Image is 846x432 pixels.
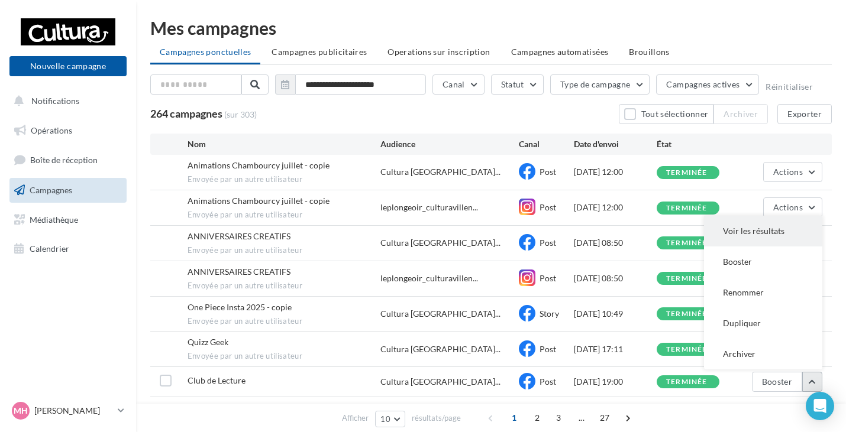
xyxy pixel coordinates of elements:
span: Story [540,308,559,319]
div: terminée [666,169,708,177]
span: Post [540,273,556,283]
span: Campagnes actives [666,79,740,89]
span: Post [540,238,556,248]
span: One Piece Insta 2025 - copie [188,302,292,312]
div: État [657,138,740,150]
button: Archiver [713,104,768,124]
span: Post [540,167,556,177]
span: Campagnes publicitaires [272,47,367,57]
span: 27 [595,408,615,427]
button: Canal [432,74,485,95]
span: Post [540,376,556,386]
span: Afficher [342,412,369,424]
span: ... [572,408,591,427]
button: Notifications [7,89,124,113]
span: (sur 303) [224,109,257,121]
p: [PERSON_NAME] [34,405,113,417]
button: Voir les résultats [704,216,822,246]
div: terminée [666,239,708,247]
span: Actions [773,167,803,177]
span: Brouillons [629,47,670,57]
span: Animations Chambourcy juillet - copie [188,160,330,170]
button: Tout sélectionner [619,104,713,124]
span: Envoyée par un autre utilisateur [188,351,381,362]
span: Cultura [GEOGRAPHIC_DATA]... [380,343,501,355]
div: Date d'envoi [574,138,657,150]
a: MH [PERSON_NAME] [9,399,127,422]
span: 10 [380,414,390,424]
span: Post [540,202,556,212]
span: Notifications [31,96,79,106]
span: Envoyée par un autre utilisateur [188,281,381,291]
span: Opérations [31,125,72,135]
span: Operations sur inscription [388,47,490,57]
span: leplongeoir_culturavillen... [380,202,478,213]
a: Opérations [7,118,129,143]
span: 1 [505,408,524,427]
div: terminée [666,310,708,318]
span: MH [14,405,28,417]
span: leplongeoir_culturavillen... [380,272,478,284]
span: Médiathèque [30,214,78,224]
span: Animations Chambourcy juillet - copie [188,196,330,206]
span: Envoyée par un autre utilisateur [188,174,381,185]
a: Calendrier [7,236,129,261]
div: [DATE] 08:50 [574,272,657,284]
button: Booster [752,372,802,392]
span: 264 campagnes [150,107,222,120]
span: Campagnes [30,185,72,195]
span: Cultura [GEOGRAPHIC_DATA]... [380,376,501,388]
span: Cultura [GEOGRAPHIC_DATA]... [380,166,501,178]
span: NOUVELLE COLLECTION BIC [188,402,299,412]
button: Campagnes actives [656,74,759,95]
span: Quizz Geek [188,337,228,347]
div: terminée [666,378,708,386]
span: Club de Lecture [188,375,246,385]
button: Archiver [704,339,822,369]
div: Open Intercom Messenger [806,392,834,420]
div: terminée [666,346,708,353]
div: [DATE] 08:50 [574,237,657,249]
span: ANNIVERSAIRES CREATIFS [188,231,290,241]
span: Post [540,344,556,354]
span: Actions [773,202,803,212]
div: Canal [519,138,574,150]
span: Envoyée par un autre utilisateur [188,210,381,220]
span: résultats/page [412,412,461,424]
div: [DATE] 10:49 [574,308,657,320]
div: [DATE] 12:00 [574,202,657,213]
div: Audience [380,138,518,150]
button: Nouvelle campagne [9,56,127,76]
button: 10 [375,411,405,427]
div: terminée [666,275,708,282]
div: [DATE] 12:00 [574,166,657,178]
button: Réinitialiser [766,82,813,92]
button: Type de campagne [550,74,650,95]
button: Booster [704,246,822,277]
a: Médiathèque [7,207,129,232]
span: Calendrier [30,243,69,254]
span: ANNIVERSAIRES CREATIFS [188,267,290,277]
div: Mes campagnes [150,19,832,37]
span: Boîte de réception [30,155,98,165]
button: Dupliquer [704,308,822,339]
div: terminée [666,204,708,212]
button: Statut [491,74,544,95]
span: Envoyée par un autre utilisateur [188,316,381,327]
div: [DATE] 17:11 [574,343,657,355]
button: Renommer [704,277,822,308]
span: Envoyée par un autre utilisateur [188,245,381,256]
a: Boîte de réception [7,147,129,173]
div: Nom [188,138,381,150]
button: Actions [763,197,822,217]
span: 2 [528,408,547,427]
button: Actions [763,162,822,182]
button: Exporter [777,104,832,124]
span: 3 [549,408,568,427]
a: Campagnes [7,178,129,203]
div: [DATE] 19:00 [574,376,657,388]
span: Campagnes automatisées [511,47,609,57]
span: Cultura [GEOGRAPHIC_DATA]... [380,308,501,320]
span: Cultura [GEOGRAPHIC_DATA]... [380,237,501,249]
